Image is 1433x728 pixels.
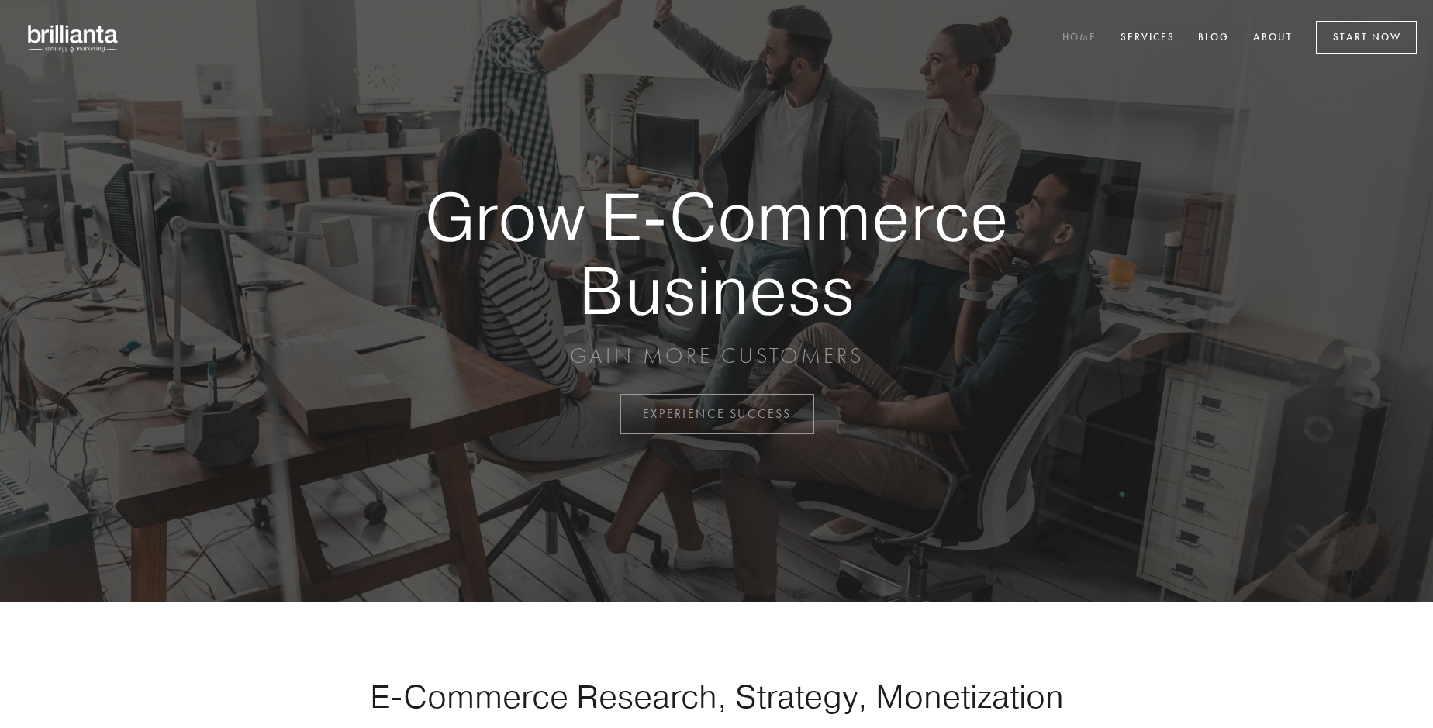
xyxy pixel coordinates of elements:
a: About [1243,26,1303,51]
a: Home [1052,26,1107,51]
a: Start Now [1316,21,1417,54]
p: GAIN MORE CUSTOMERS [371,342,1062,370]
h1: E-Commerce Research, Strategy, Monetization [321,677,1112,716]
a: Services [1110,26,1185,51]
img: brillianta - research, strategy, marketing [16,16,132,60]
strong: Grow E-Commerce Business [371,180,1062,326]
a: EXPERIENCE SUCCESS [620,394,814,434]
a: Blog [1188,26,1239,51]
